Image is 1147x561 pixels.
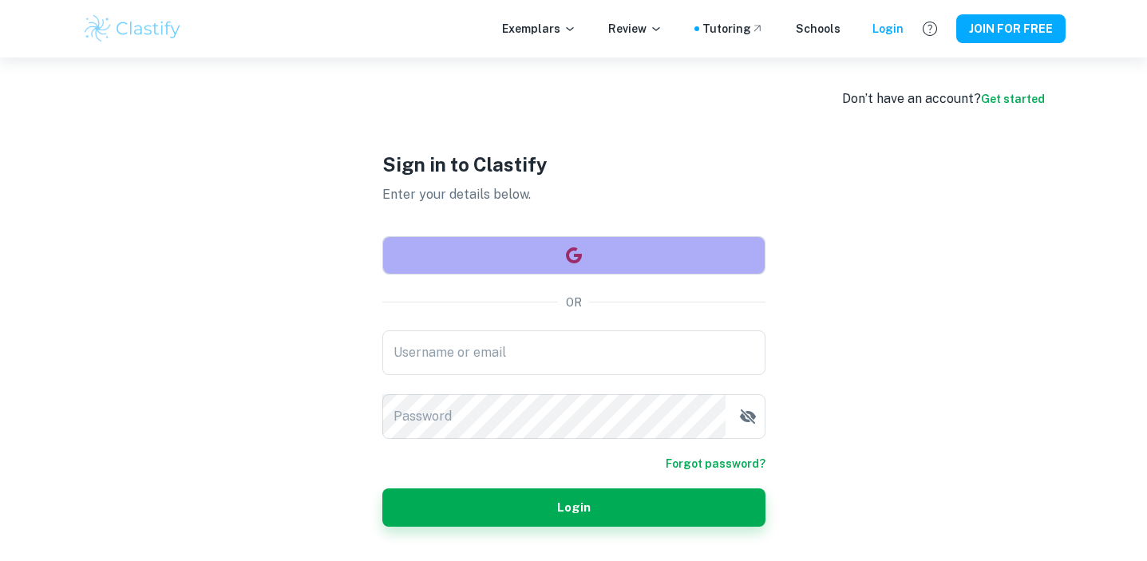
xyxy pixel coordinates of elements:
button: JOIN FOR FREE [956,14,1066,43]
p: Enter your details below. [382,185,765,204]
a: Tutoring [702,20,764,38]
button: Help and Feedback [916,15,943,42]
div: Don’t have an account? [842,89,1045,109]
h1: Sign in to Clastify [382,150,765,179]
a: Get started [981,93,1045,105]
button: Login [382,488,765,527]
p: OR [566,294,582,311]
a: Login [872,20,904,38]
p: Exemplars [502,20,576,38]
img: Clastify logo [82,13,184,45]
p: Review [608,20,662,38]
a: Schools [796,20,840,38]
a: Forgot password? [666,455,765,472]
